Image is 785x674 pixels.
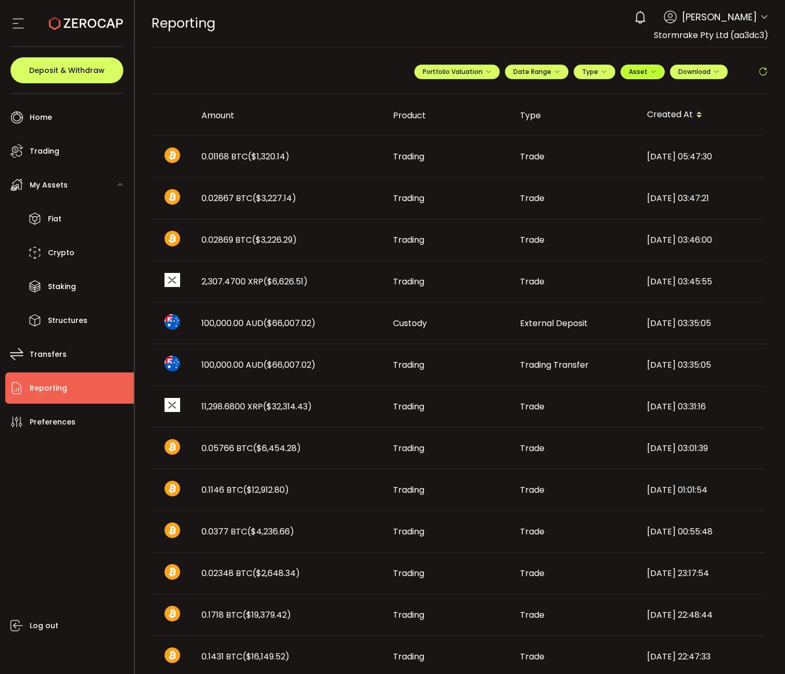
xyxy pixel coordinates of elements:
div: [DATE] 22:47:33 [639,651,766,663]
span: Trading [393,401,424,413]
span: ($66,007.02) [263,317,315,329]
img: aud_portfolio.svg [164,356,180,371]
span: 0.05766 BTC [201,442,301,454]
span: Trade [520,442,545,454]
span: Trading [393,526,424,538]
span: 0.02869 BTC [201,234,297,246]
span: Trade [520,484,545,496]
button: Date Range [505,65,568,79]
img: aud_portfolio.svg [164,314,180,330]
div: [DATE] 00:55:48 [639,526,766,538]
img: btc_portfolio.svg [164,481,180,496]
img: xrp_portfolio.png [164,397,180,413]
span: Trading [393,442,424,454]
span: ($2,648.34) [252,567,300,579]
span: Trade [520,234,545,246]
span: External Deposit [520,317,588,329]
iframe: Chat Widget [733,624,785,674]
span: ($19,379.42) [243,609,291,621]
div: [DATE] 03:01:39 [639,442,766,454]
div: [DATE] 03:45:55 [639,276,766,288]
span: Trading [393,359,424,371]
span: Trade [520,609,545,621]
span: ($3,226.29) [252,234,297,246]
span: Log out [30,618,58,633]
span: Trading Transfer [520,359,589,371]
div: Amount [193,109,385,121]
span: Crypto [48,245,74,260]
span: Custody [393,317,427,329]
span: Asset [629,67,648,76]
span: Trade [520,567,545,579]
div: [DATE] 05:47:30 [639,151,766,163]
span: 0.02867 BTC [201,192,296,204]
button: Deposit & Withdraw [10,57,123,83]
span: Trading [393,651,424,663]
span: 0.0377 BTC [201,526,294,538]
span: 100,000.00 AUD [201,359,315,371]
span: Trade [520,192,545,204]
span: Stormrake Pty Ltd (aa3dc3) [654,29,768,41]
span: Date Range [513,67,560,76]
div: [DATE] 03:35:05 [639,359,766,371]
span: Portfolio Valuation [423,67,491,76]
div: [DATE] 03:31:16 [639,401,766,413]
span: ($66,007.02) [263,359,315,371]
span: Trade [520,651,545,663]
div: [DATE] 03:47:21 [639,192,766,204]
div: Created At [639,106,766,124]
span: 2,307.4700 XRP [201,276,308,288]
div: Type [512,109,639,121]
span: 0.1146 BTC [201,484,289,496]
div: [DATE] 23:17:54 [639,567,766,579]
span: 0.02348 BTC [201,567,300,579]
span: Transfers [30,347,67,362]
span: 11,298.6800 XRP [201,401,312,413]
span: My Assets [30,178,68,193]
span: ($12,912.80) [243,484,289,496]
span: Trade [520,401,545,413]
span: ($6,626.51) [263,276,308,288]
span: Trading [393,151,424,163]
div: [DATE] 22:48:44 [639,609,766,621]
span: Trading [393,567,424,579]
span: 0.1718 BTC [201,609,291,621]
span: Reporting [151,14,216,32]
img: btc_portfolio.svg [164,189,180,205]
span: Trading [393,609,424,621]
button: Asset [621,65,665,79]
img: btc_portfolio.svg [164,647,180,663]
span: 0.01168 BTC [201,151,289,163]
span: Deposit & Withdraw [29,67,105,74]
div: [DATE] 03:35:05 [639,317,766,329]
img: btc_portfolio.svg [164,231,180,246]
img: btc_portfolio.svg [164,147,180,163]
img: btc_portfolio.svg [164,522,180,538]
span: ($3,227.14) [252,192,296,204]
span: Home [30,110,52,125]
span: ($1,320.14) [248,151,289,163]
span: 0.1431 BTC [201,651,289,663]
span: [PERSON_NAME] [682,10,757,24]
span: Trading [393,234,424,246]
button: Type [574,65,615,79]
span: Trading [393,192,424,204]
span: Trading [30,144,59,159]
img: btc_portfolio.svg [164,439,180,455]
span: Trade [520,276,545,288]
span: ($4,236.66) [247,526,294,538]
span: Trading [393,484,424,496]
span: Preferences [30,415,75,430]
img: btc_portfolio.svg [164,564,180,580]
span: Trading [393,276,424,288]
span: ($32,314.43) [263,401,312,413]
span: Download [678,67,719,76]
div: Product [385,109,512,121]
button: Portfolio Valuation [414,65,500,79]
span: ($6,454.28) [253,442,301,454]
span: Trade [520,526,545,538]
img: xrp_portfolio.png [164,272,180,288]
div: [DATE] 03:46:00 [639,234,766,246]
span: Structures [48,313,87,328]
div: [DATE] 01:01:54 [639,484,766,496]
